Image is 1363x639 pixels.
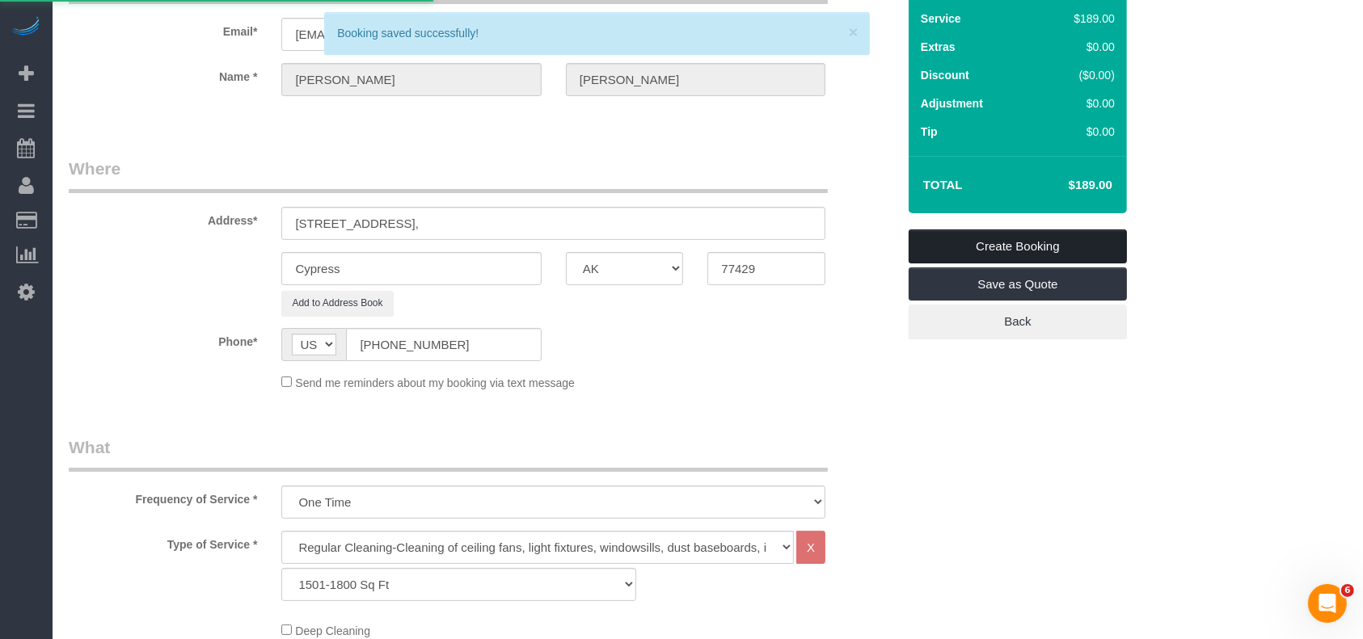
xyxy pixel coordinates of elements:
[10,16,42,39] img: Automaid Logo
[281,252,541,285] input: City*
[57,531,269,553] label: Type of Service *
[1308,584,1347,623] iframe: Intercom live chat
[337,25,856,41] div: Booking saved successfully!
[909,267,1127,301] a: Save as Quote
[921,11,961,27] label: Service
[281,63,541,96] input: First Name*
[57,328,269,350] label: Phone*
[921,39,956,55] label: Extras
[346,328,541,361] input: Phone*
[1040,39,1115,55] div: $0.00
[57,18,269,40] label: Email*
[707,252,825,285] input: Zip Code*
[921,67,969,83] label: Discount
[57,207,269,229] label: Address*
[281,291,393,316] button: Add to Address Book
[921,124,938,140] label: Tip
[57,63,269,85] label: Name *
[1040,67,1115,83] div: ($0.00)
[1040,124,1115,140] div: $0.00
[909,229,1127,263] a: Create Booking
[69,157,828,193] legend: Where
[295,376,575,389] span: Send me reminders about my booking via text message
[1040,11,1115,27] div: $189.00
[1341,584,1354,597] span: 6
[921,95,983,111] label: Adjustment
[1040,95,1115,111] div: $0.00
[57,486,269,507] label: Frequency of Service *
[848,23,858,40] button: ×
[69,435,828,472] legend: What
[1020,179,1112,192] h4: $189.00
[923,178,963,191] strong: Total
[566,63,825,96] input: Last Name*
[281,18,541,51] input: Email*
[295,624,370,637] span: Deep Cleaning
[909,305,1127,338] a: Back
